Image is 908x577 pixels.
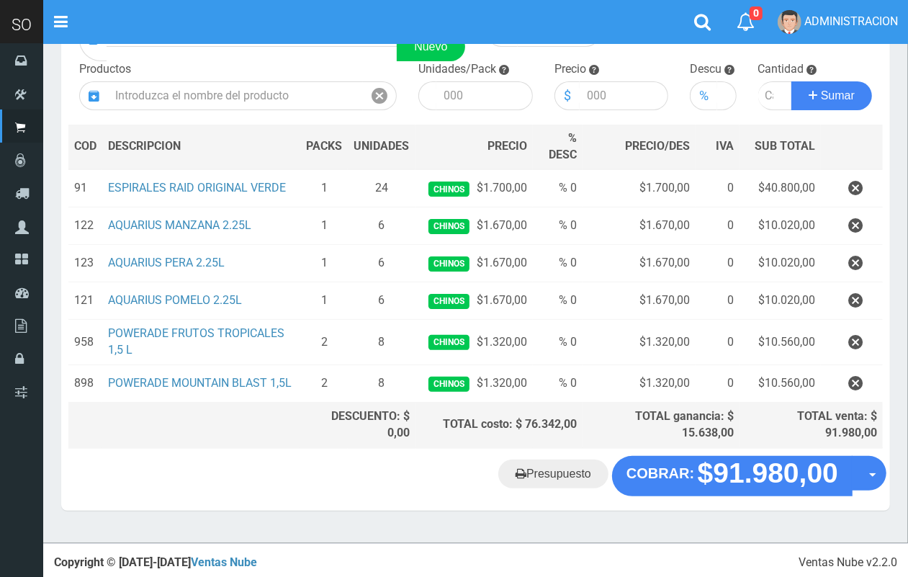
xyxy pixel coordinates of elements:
[583,320,696,365] td: $1.320,00
[300,365,348,403] td: 2
[583,245,696,282] td: $1.670,00
[415,365,533,403] td: $1.320,00
[79,61,131,78] label: Productos
[690,61,722,78] label: Descu
[696,320,740,365] td: 0
[428,294,469,309] span: Chinos
[717,81,736,110] input: 000
[487,138,527,155] span: PRECIO
[129,139,181,153] span: CRIPCION
[612,456,853,496] button: COBRAR: $91.980,00
[533,169,583,207] td: % 0
[68,125,102,170] th: COD
[580,81,669,110] input: 000
[696,282,740,320] td: 0
[791,81,872,110] button: Sumar
[300,207,348,245] td: 1
[300,125,348,170] th: PACKS
[778,10,801,34] img: User Image
[415,282,533,320] td: $1.670,00
[54,555,257,569] strong: Copyright © [DATE]-[DATE]
[68,282,102,320] td: 121
[740,245,821,282] td: $10.020,00
[755,138,815,155] span: SUB TOTAL
[588,408,734,442] div: TOTAL ganancia: $ 15.638,00
[108,326,284,357] a: POWERADE FRUTOS TROPICALES 1,5 L
[554,61,586,78] label: Precio
[626,465,694,481] strong: COBRAR:
[68,365,102,403] td: 898
[348,282,415,320] td: 6
[758,61,804,78] label: Cantidad
[108,293,242,307] a: AQUARIUS POMELO 2.25L
[583,365,696,403] td: $1.320,00
[583,207,696,245] td: $1.670,00
[696,365,740,403] td: 0
[821,89,855,102] span: Sumar
[740,320,821,365] td: $10.560,00
[533,282,583,320] td: % 0
[690,81,717,110] div: %
[436,81,533,110] input: 000
[300,320,348,365] td: 2
[306,408,410,442] div: DESCUENTO: $ 0,00
[300,245,348,282] td: 1
[804,14,898,28] span: ADMINISTRACION
[300,282,348,320] td: 1
[428,219,469,234] span: Chinos
[533,320,583,365] td: % 0
[348,207,415,245] td: 6
[191,555,257,569] a: Ventas Nube
[108,81,363,110] input: Introduzca el nombre del producto
[740,282,821,320] td: $10.020,00
[108,376,292,390] a: POWERADE MOUNTAIN BLAST 1,5L
[583,169,696,207] td: $1.700,00
[745,408,877,442] div: TOTAL venta: $ 91.980,00
[348,125,415,170] th: UNIDADES
[740,207,821,245] td: $10.020,00
[583,282,696,320] td: $1.670,00
[108,256,225,269] a: AQUARIUS PERA 2.25L
[696,245,740,282] td: 0
[397,32,464,61] a: Nuevo
[300,169,348,207] td: 1
[421,416,577,433] div: TOTAL costo: $ 76.342,00
[758,81,793,110] input: Cantidad
[498,460,608,488] a: Presupuesto
[698,457,838,488] strong: $91.980,00
[428,256,469,272] span: Chinos
[108,181,286,194] a: ESPIRALES RAID ORIGINAL VERDE
[750,6,763,20] span: 0
[415,169,533,207] td: $1.700,00
[102,125,300,170] th: DES
[348,169,415,207] td: 24
[554,81,580,110] div: $
[696,207,740,245] td: 0
[533,207,583,245] td: % 0
[799,555,897,571] div: Ventas Nube v2.2.0
[415,207,533,245] td: $1.670,00
[740,365,821,403] td: $10.560,00
[533,365,583,403] td: % 0
[696,169,740,207] td: 0
[428,377,469,392] span: Chinos
[68,169,102,207] td: 91
[740,169,821,207] td: $40.800,00
[549,131,577,161] span: % DESC
[108,218,251,232] a: AQUARIUS MANZANA 2.25L
[533,245,583,282] td: % 0
[716,139,734,153] span: IVA
[418,61,496,78] label: Unidades/Pack
[415,245,533,282] td: $1.670,00
[428,335,469,350] span: Chinos
[348,245,415,282] td: 6
[68,245,102,282] td: 123
[348,320,415,365] td: 8
[428,182,469,197] span: Chinos
[68,207,102,245] td: 122
[348,365,415,403] td: 8
[415,320,533,365] td: $1.320,00
[625,139,690,153] span: PRECIO/DES
[68,320,102,365] td: 958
